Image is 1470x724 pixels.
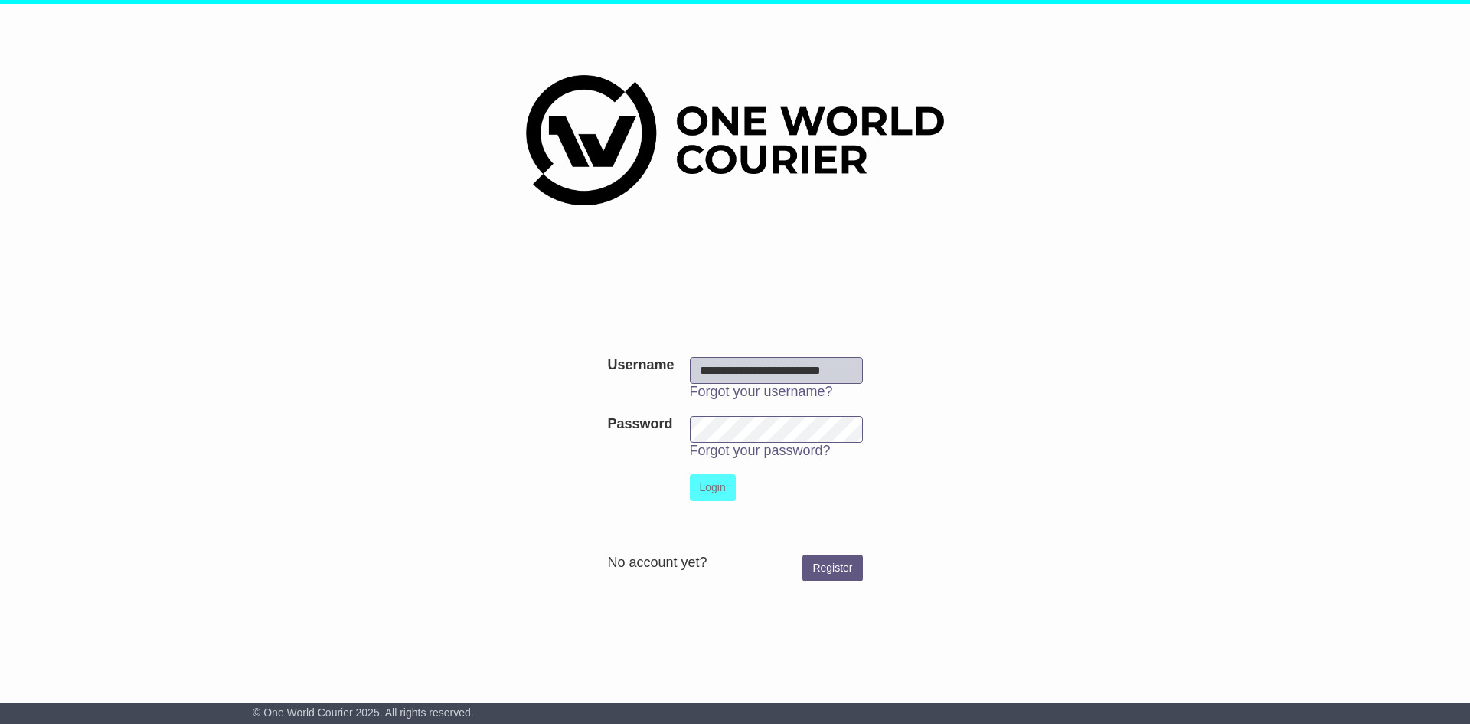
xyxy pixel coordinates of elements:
[607,555,862,572] div: No account yet?
[607,416,672,433] label: Password
[802,555,862,581] a: Register
[607,357,674,374] label: Username
[526,75,944,205] img: One World
[253,706,474,719] span: © One World Courier 2025. All rights reserved.
[690,384,833,399] a: Forgot your username?
[690,443,831,458] a: Forgot your password?
[690,474,736,501] button: Login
